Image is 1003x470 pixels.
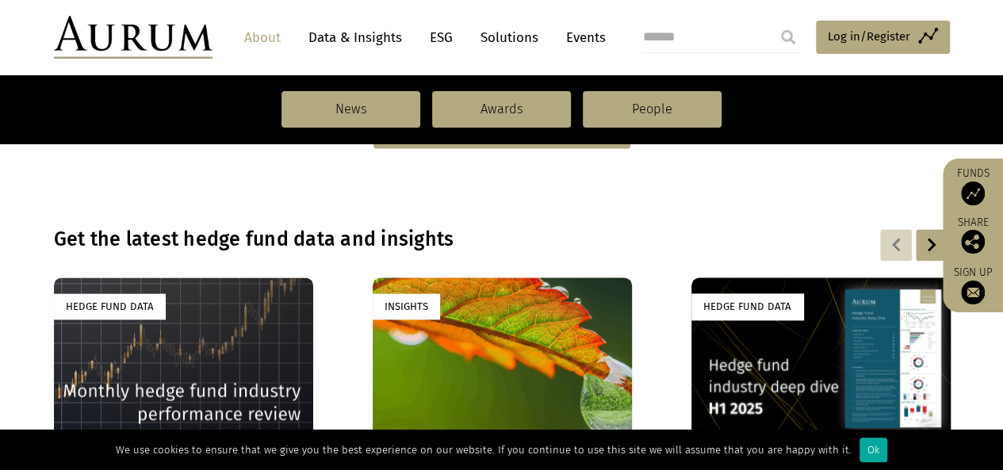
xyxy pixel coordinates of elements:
[301,23,410,52] a: Data & Insights
[236,23,289,52] a: About
[691,293,803,319] div: Hedge Fund Data
[373,293,440,319] div: Insights
[828,27,910,46] span: Log in/Register
[558,23,606,52] a: Events
[961,182,985,205] img: Access Funds
[54,16,212,59] img: Aurum
[951,166,995,205] a: Funds
[961,230,985,254] img: Share this post
[54,293,166,319] div: Hedge Fund Data
[473,23,546,52] a: Solutions
[583,91,722,128] a: People
[772,21,804,53] input: Submit
[432,91,571,128] a: Awards
[951,217,995,254] div: Share
[816,21,950,54] a: Log in/Register
[422,23,461,52] a: ESG
[961,281,985,304] img: Sign up to our newsletter
[951,266,995,304] a: Sign up
[859,438,887,462] div: Ok
[281,91,420,128] a: News
[54,227,745,251] h3: Get the latest hedge fund data and insights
